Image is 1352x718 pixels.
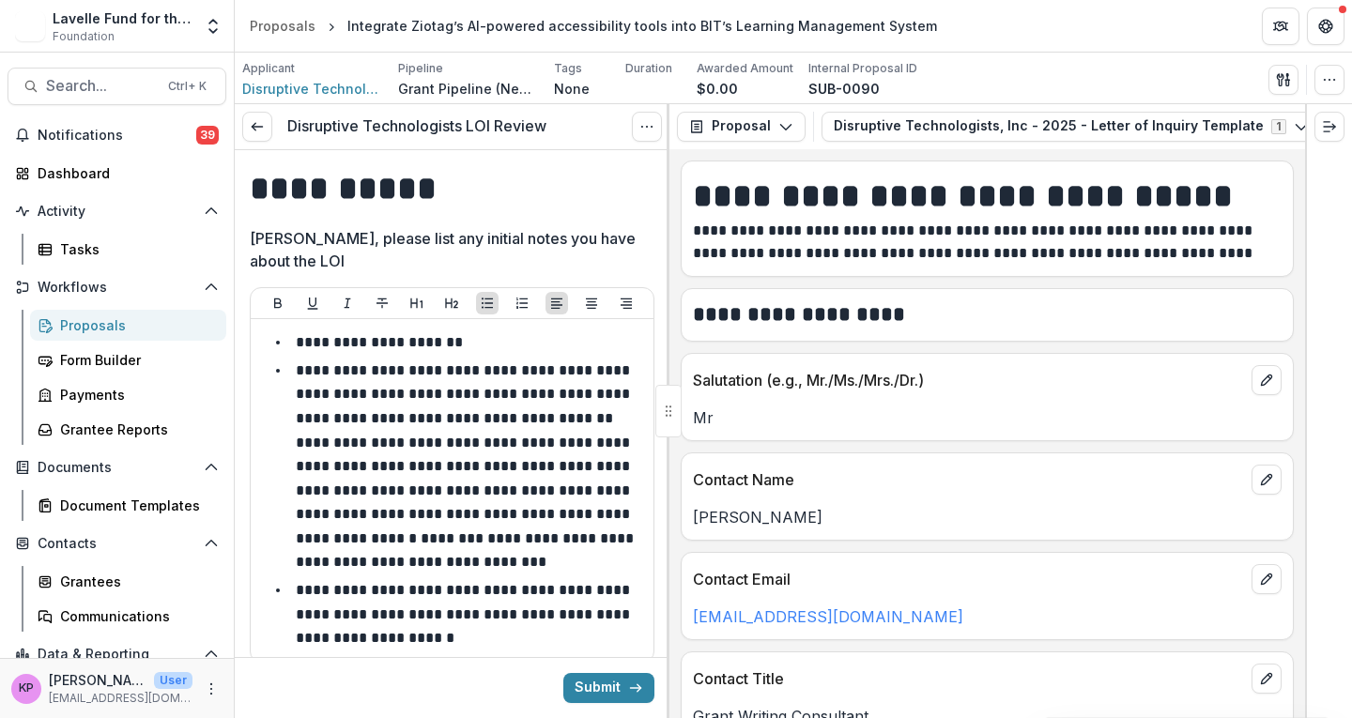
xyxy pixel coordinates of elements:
a: Proposals [30,310,226,341]
button: Italicize [336,292,359,314]
div: Document Templates [60,496,211,515]
button: edit [1252,465,1282,495]
button: Search... [8,68,226,105]
button: Open Activity [8,196,226,226]
button: Options [632,112,662,142]
div: Proposals [60,315,211,335]
p: Mr [693,406,1282,429]
span: Workflows [38,280,196,296]
button: Align Left [545,292,568,314]
span: Search... [46,77,157,95]
nav: breadcrumb [242,12,945,39]
span: 39 [196,126,219,145]
button: Ordered List [511,292,533,314]
span: Foundation [53,28,115,45]
p: [PERSON_NAME], please list any initial notes you have about the LOI [250,227,643,272]
div: Ctrl + K [164,76,210,97]
div: Khanh Phan [19,682,34,695]
span: Contacts [38,536,196,552]
span: Activity [38,204,196,220]
button: edit [1252,664,1282,694]
button: Underline [301,292,324,314]
a: Dashboard [8,158,226,189]
button: Expand right [1314,112,1344,142]
p: Pipeline [398,60,443,77]
a: Tasks [30,234,226,265]
div: Dashboard [38,163,211,183]
p: None [554,79,590,99]
a: Proposals [242,12,323,39]
p: User [154,672,192,689]
span: Documents [38,460,196,476]
p: Duration [625,60,672,77]
p: Contact Email [693,568,1244,590]
button: Open Contacts [8,528,226,558]
p: [PERSON_NAME] [693,506,1282,528]
button: Open Workflows [8,272,226,302]
span: Data & Reporting [38,647,196,663]
div: Integrate Ziotag’s AI-powered accessibility tools into BIT’s Learning Management System [347,16,937,36]
div: Grantees [60,572,211,591]
img: Lavelle Fund for the Blind [15,11,45,41]
p: $0.00 [697,79,738,99]
p: Internal Proposal ID [808,60,917,77]
button: Notifications39 [8,120,226,150]
a: Communications [30,601,226,632]
button: Bullet List [476,292,499,314]
p: Awarded Amount [697,60,793,77]
div: Communications [60,606,211,626]
button: edit [1252,564,1282,594]
p: [EMAIL_ADDRESS][DOMAIN_NAME] [49,690,192,707]
div: Payments [60,385,211,405]
button: Heading 2 [440,292,463,314]
button: Align Right [615,292,638,314]
button: Submit [563,673,654,703]
p: Tags [554,60,582,77]
div: Grantee Reports [60,420,211,439]
a: [EMAIL_ADDRESS][DOMAIN_NAME] [693,607,963,626]
div: Form Builder [60,350,211,370]
div: Lavelle Fund for the Blind [53,8,192,28]
div: Proposals [250,16,315,36]
p: Contact Name [693,468,1244,491]
a: Disruptive Technologists, Inc [242,79,383,99]
a: Form Builder [30,344,226,375]
button: Get Help [1307,8,1344,45]
button: Align Center [580,292,603,314]
p: Contact Title [693,667,1244,690]
button: More [200,678,223,700]
p: Applicant [242,60,295,77]
span: Notifications [38,128,196,144]
button: Partners [1262,8,1299,45]
button: Open entity switcher [200,8,226,45]
button: Open Data & Reporting [8,639,226,669]
p: Salutation (e.g., Mr./Ms./Mrs./Dr.) [693,369,1244,391]
button: Strike [371,292,393,314]
div: Tasks [60,239,211,259]
button: Heading 1 [406,292,428,314]
a: Payments [30,379,226,410]
p: SUB-0090 [808,79,880,99]
a: Grantees [30,566,226,597]
a: Grantee Reports [30,414,226,445]
a: Document Templates [30,490,226,521]
button: Open Documents [8,452,226,482]
button: Proposal [677,112,806,142]
button: edit [1252,365,1282,395]
button: Disruptive Technologists, Inc - 2025 - Letter of Inquiry Template1 [822,112,1321,142]
p: Grant Pipeline (New Grantees) [398,79,539,99]
h3: Disruptive Technologists LOI Review [287,117,546,135]
p: [PERSON_NAME] [49,670,146,690]
button: Bold [267,292,289,314]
